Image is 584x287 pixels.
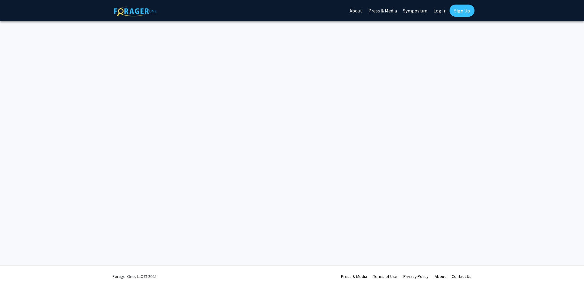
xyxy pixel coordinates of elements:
[113,266,157,287] div: ForagerOne, LLC © 2025
[435,274,446,279] a: About
[373,274,397,279] a: Terms of Use
[114,6,157,16] img: ForagerOne Logo
[341,274,367,279] a: Press & Media
[403,274,429,279] a: Privacy Policy
[450,5,474,17] a: Sign Up
[452,274,471,279] a: Contact Us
